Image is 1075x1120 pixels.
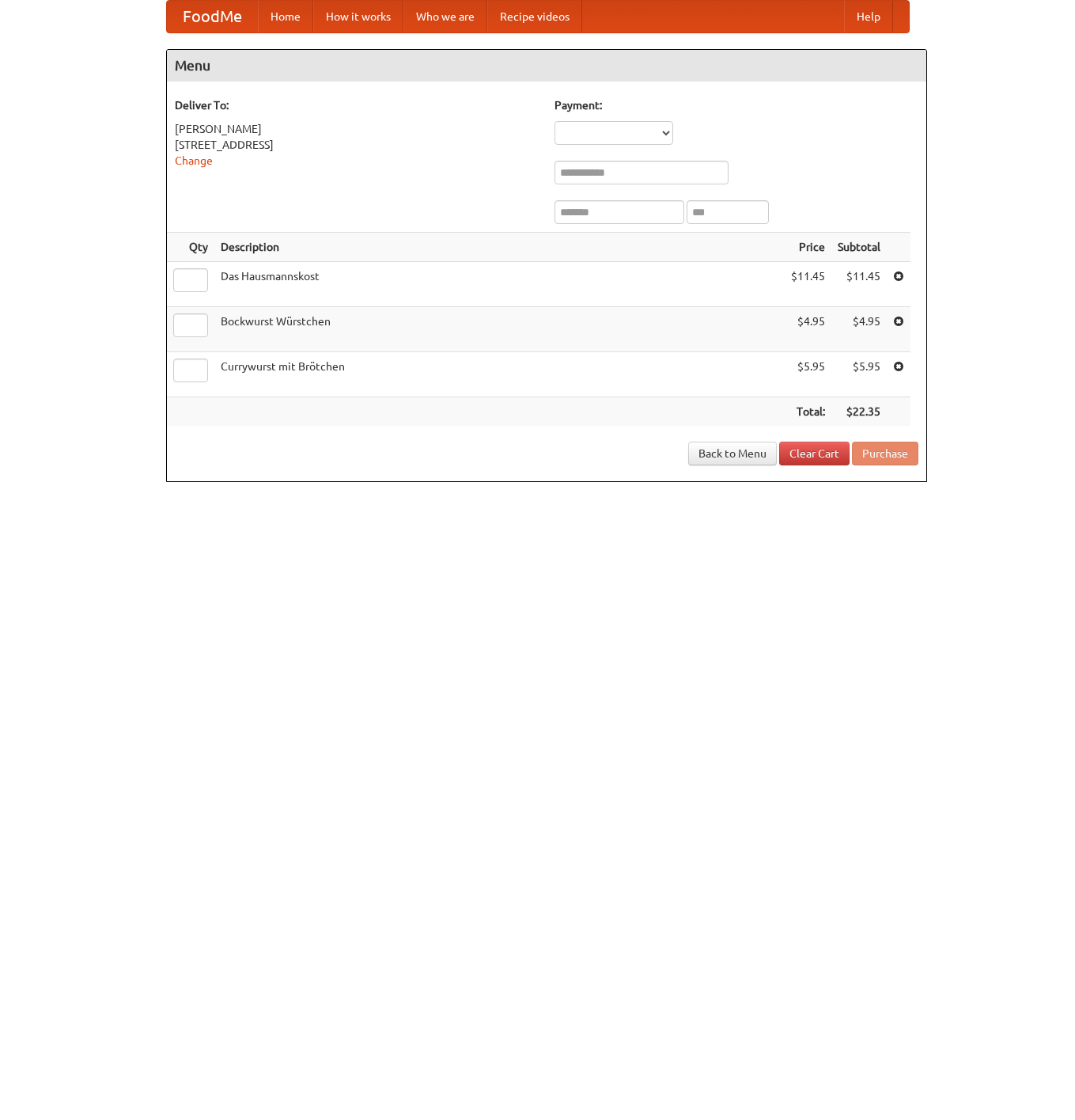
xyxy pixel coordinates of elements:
[831,233,887,262] th: Subtotal
[214,233,785,262] th: Description
[555,97,918,113] h5: Payment:
[688,442,777,465] a: Back to Menu
[785,352,831,397] td: $5.95
[167,1,258,32] a: FoodMe
[831,262,887,307] td: $11.45
[258,1,313,32] a: Home
[779,442,850,465] a: Clear Cart
[403,1,487,32] a: Who we are
[785,307,831,352] td: $4.95
[831,397,887,427] th: $22.35
[214,352,785,397] td: Currywurst mit Brötchen
[785,397,831,427] th: Total:
[214,307,785,352] td: Bockwurst Würstchen
[175,137,539,153] div: [STREET_ADDRESS]
[831,352,887,397] td: $5.95
[175,97,539,113] h5: Deliver To:
[785,233,831,262] th: Price
[167,233,214,262] th: Qty
[175,154,213,167] a: Change
[167,50,926,82] h4: Menu
[175,121,539,137] div: [PERSON_NAME]
[785,262,831,307] td: $11.45
[852,442,918,465] button: Purchase
[487,1,582,32] a: Recipe videos
[844,1,893,32] a: Help
[214,262,785,307] td: Das Hausmannskost
[313,1,403,32] a: How it works
[831,307,887,352] td: $4.95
